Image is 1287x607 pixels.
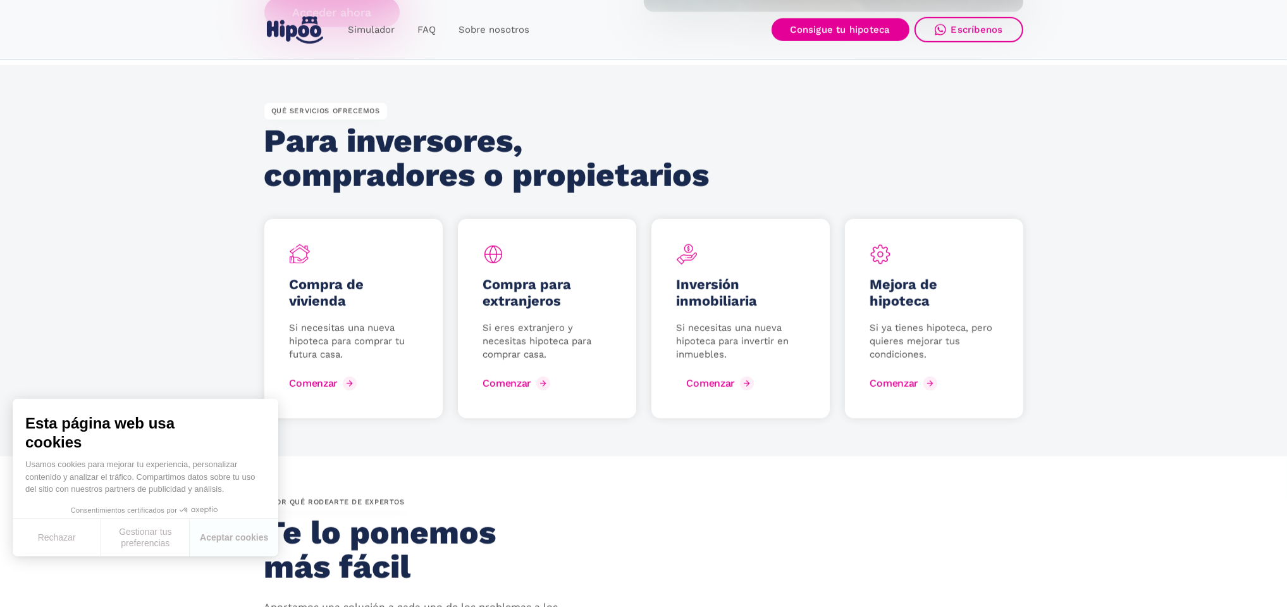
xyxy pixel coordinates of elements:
[447,18,541,42] a: Sobre nosotros
[870,277,998,310] h5: Mejora de hipoteca
[264,494,412,511] div: por QUÉ rodearte de expertos
[264,103,387,120] div: QUÉ SERVICIOS OFRECEMOS
[483,277,611,310] h5: Compra para extranjeros
[290,373,360,394] a: Comenzar
[483,373,553,394] a: Comenzar
[687,377,735,389] div: Comenzar
[914,17,1023,42] a: Escríbenos
[290,322,417,361] p: Si necesitas una nueva hipoteca para comprar tu futura casa.
[483,377,531,389] div: Comenzar
[677,322,804,361] p: Si necesitas una nueva hipoteca para invertir en inmuebles.
[870,377,918,389] div: Comenzar
[336,18,406,42] a: Simulador
[951,24,1003,35] div: Escríbenos
[264,516,556,584] h2: Te lo ponemos más fácil
[406,18,447,42] a: FAQ
[483,322,611,361] p: Si eres extranjero y necesitas hipoteca para comprar casa.
[677,277,804,310] h5: Inversión inmobiliaria
[290,377,338,389] div: Comenzar
[264,11,326,49] a: home
[870,373,940,394] a: Comenzar
[264,124,718,192] h2: Para inversores, compradores o propietarios
[870,322,998,361] p: Si ya tienes hipoteca, pero quieres mejorar tus condiciones.
[772,18,909,41] a: Consigue tu hipoteca
[290,277,417,310] h5: Compra de vivienda
[677,373,757,394] a: Comenzar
